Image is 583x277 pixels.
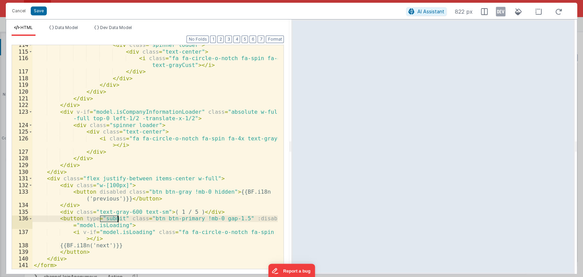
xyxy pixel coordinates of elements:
button: 4 [233,36,240,43]
button: No Folds [186,36,209,43]
div: 131 [12,175,32,182]
div: 118 [12,75,32,82]
div: 122 [12,102,32,109]
div: 117 [12,68,32,75]
span: HTML [20,25,33,30]
button: Save [31,6,47,15]
button: Format [266,36,284,43]
div: 127 [12,149,32,155]
div: 119 [12,82,32,88]
div: 116 [12,55,32,68]
div: 136 [12,215,32,228]
div: 140 [12,255,32,262]
button: 1 [210,36,216,43]
div: 126 [12,135,32,149]
div: 134 [12,202,32,209]
div: 132 [12,182,32,189]
div: 139 [12,249,32,255]
span: AI Assistant [417,9,444,14]
div: 133 [12,189,32,202]
button: 7 [258,36,264,43]
div: 130 [12,169,32,176]
div: 124 [12,122,32,129]
button: 2 [217,36,224,43]
div: 125 [12,128,32,135]
div: 115 [12,49,32,55]
div: 141 [12,262,32,269]
span: Data Model [55,25,78,30]
div: 114 [12,42,32,49]
button: Cancel [9,6,29,16]
span: Dev Data Model [100,25,132,30]
div: 135 [12,209,32,216]
span: 822 px [455,8,473,16]
div: 138 [12,242,32,249]
button: AI Assistant [406,7,447,16]
div: 129 [12,162,32,169]
button: 5 [241,36,248,43]
button: 6 [249,36,256,43]
div: 128 [12,155,32,162]
div: 120 [12,88,32,95]
button: 3 [225,36,232,43]
div: 121 [12,95,32,102]
div: 137 [12,229,32,242]
div: 123 [12,109,32,122]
